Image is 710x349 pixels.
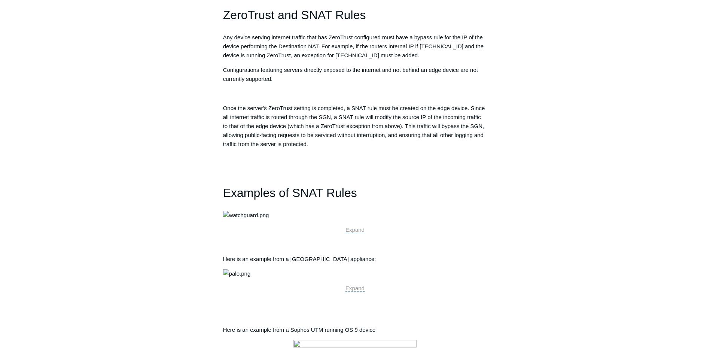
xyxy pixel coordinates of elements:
img: palo.png [223,269,251,278]
span: Examples of SNAT Rules [223,186,357,200]
a: Expand [345,285,365,292]
span: Any device serving internet traffic that has ZeroTrust configured must have a bypass rule for the... [223,34,484,58]
span: ZeroTrust and SNAT Rules [223,8,366,22]
span: Configurations featuring servers directly exposed to the internet and not behind an edge device a... [223,67,478,82]
span: Once the server's ZeroTrust setting is completed, a SNAT rule must be created on the edge device.... [223,105,485,147]
p: Here is an example from a Sophos UTM running OS 9 device [223,325,487,334]
span: Expand [345,285,365,291]
img: watchguard.png [223,211,269,220]
a: Expand [345,227,365,233]
span: Here is an example from a [GEOGRAPHIC_DATA] appliance: [223,256,376,262]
